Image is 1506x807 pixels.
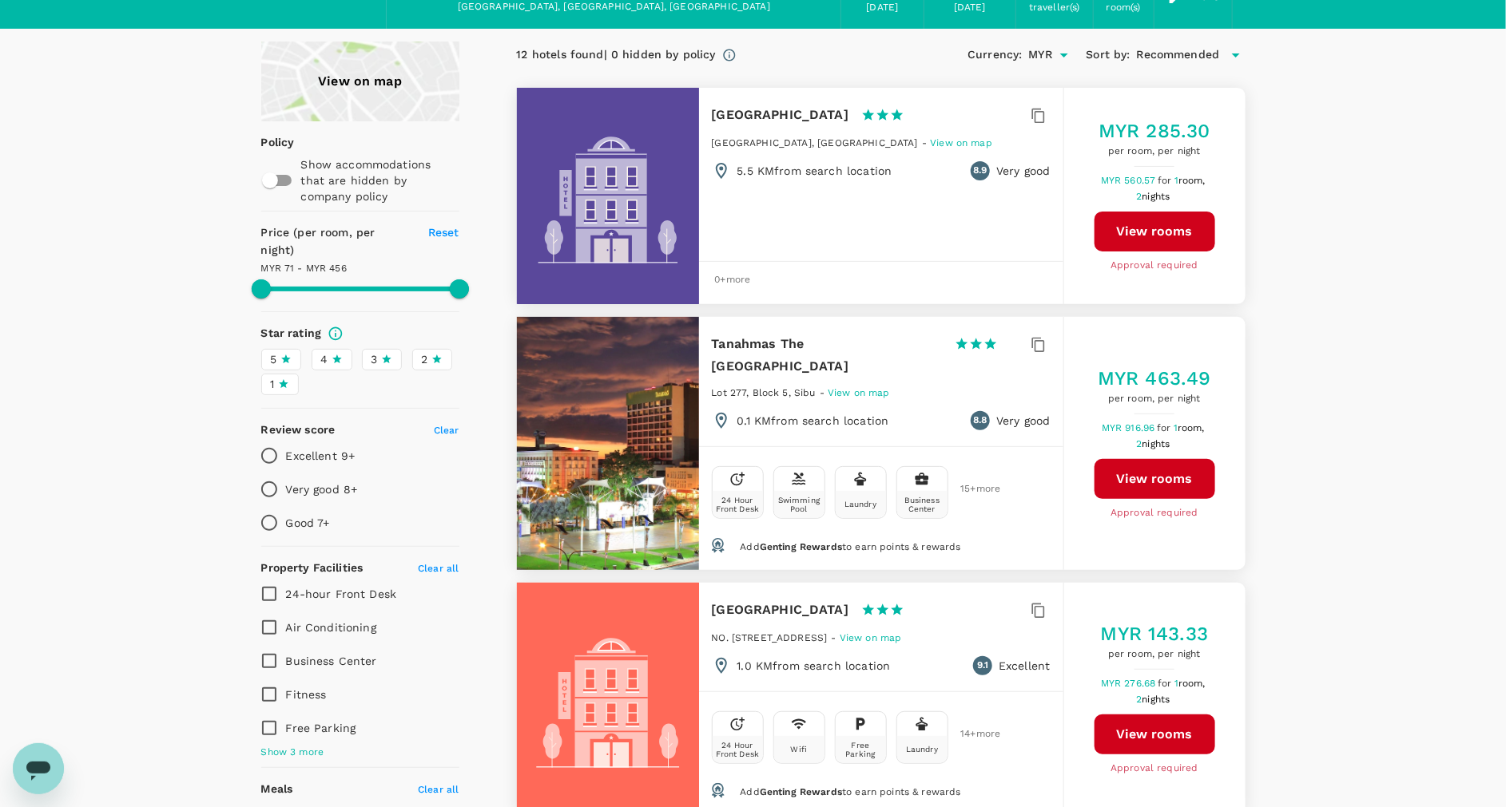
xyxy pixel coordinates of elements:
span: nights [1142,438,1170,449]
p: 0.1 KM from search location [737,413,889,429]
div: Laundry [906,745,938,754]
a: View on map [828,386,890,398]
span: View on map [828,387,890,398]
span: - [922,137,930,148]
div: Free Parking [839,741,883,758]
p: Good 7+ [286,515,330,531]
span: Genting Rewards [760,786,842,797]
div: 24 Hour Front Desk [716,496,760,513]
p: Very good 8+ [286,481,358,497]
h6: Tanahmas The [GEOGRAPHIC_DATA] [712,333,942,378]
a: View on map [840,631,902,643]
span: Show 3 more [261,745,324,761]
span: 2 [422,351,428,368]
a: View on map [930,136,992,148]
span: 2 [1136,694,1172,705]
span: nights [1142,694,1170,705]
span: - [832,632,840,643]
span: 2 [1136,438,1172,449]
div: 24 Hour Front Desk [716,741,760,758]
span: Lot 277, Block 5, Sibu [712,387,816,398]
a: View on map [261,42,459,121]
h6: Property Facilities [261,560,364,577]
p: Very good [996,163,1050,179]
span: nights [1142,191,1170,202]
h6: Star rating [261,325,322,342]
span: room, [1178,678,1206,689]
span: 1 [1174,175,1208,186]
span: 14 + more [961,729,985,739]
span: Clear all [418,563,459,574]
span: 3 [372,351,378,368]
span: 2 [1136,191,1172,202]
span: NO. [STREET_ADDRESS] [712,632,828,643]
p: 1.0 KM from search location [737,658,891,674]
p: Show accommodations that are hidden by company policy [301,156,458,204]
span: MYR 71 - MYR 456 [261,263,347,274]
span: Clear [434,425,459,436]
span: 1 [1174,678,1208,689]
span: 8.9 [973,163,987,179]
h6: Currency : [968,46,1022,64]
span: for [1158,422,1174,433]
span: room, [1178,422,1205,433]
span: per room, per night [1099,144,1210,160]
iframe: Button to launch messaging window [13,743,64,794]
span: View on map [840,632,902,643]
span: 8.8 [973,413,987,429]
div: 12 hotels found | 0 hidden by policy [517,46,716,64]
h6: Meals [261,781,293,798]
span: 15 + more [961,484,985,494]
h5: MYR 463.49 [1098,366,1211,391]
span: Approval required [1111,505,1198,521]
p: Policy [261,134,272,150]
span: MYR 916.96 [1102,422,1158,433]
div: Laundry [844,500,876,508]
span: MYR 560.57 [1101,175,1158,186]
span: [DATE] [867,2,899,13]
span: Genting Rewards [760,541,842,552]
button: View rooms [1095,212,1215,251]
span: - [820,387,828,398]
span: Recommended [1137,46,1220,64]
button: View rooms [1095,459,1215,499]
div: Business Center [900,496,944,513]
h6: [GEOGRAPHIC_DATA] [712,599,849,621]
span: room(s) [1107,2,1141,13]
span: Clear all [418,784,459,795]
span: [DATE] [954,2,986,13]
span: MYR 276.68 [1101,678,1158,689]
button: Open [1053,44,1075,66]
button: View rooms [1095,714,1215,754]
svg: Star ratings are awarded to properties to represent the quality of services, facilities, and amen... [328,326,344,342]
span: View on map [930,137,992,148]
h5: MYR 143.33 [1101,621,1209,647]
p: Very good [996,413,1050,429]
h6: Sort by : [1087,46,1130,64]
span: 5 [271,351,277,368]
span: 9.1 [977,658,988,674]
span: traveller(s) [1029,2,1080,13]
span: Air Conditioning [286,621,376,634]
span: room, [1178,175,1206,186]
p: Excellent 9+ [286,448,356,464]
p: 5.5 KM from search location [737,163,892,179]
div: Swimming Pool [777,496,821,513]
span: Add to earn points & rewards [740,786,960,797]
div: Wifi [791,745,808,754]
span: Reset [428,226,459,239]
span: [GEOGRAPHIC_DATA], [GEOGRAPHIC_DATA] [712,137,918,148]
h6: Price (per room, per night) [261,224,410,259]
span: 1 [271,376,275,393]
span: per room, per night [1098,391,1211,407]
p: Excellent [999,658,1050,674]
span: per room, per night [1101,647,1209,663]
span: Business Center [286,655,377,667]
span: 1 [1174,422,1207,433]
span: 0 + more [715,275,739,285]
span: Add to earn points & rewards [740,541,960,552]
